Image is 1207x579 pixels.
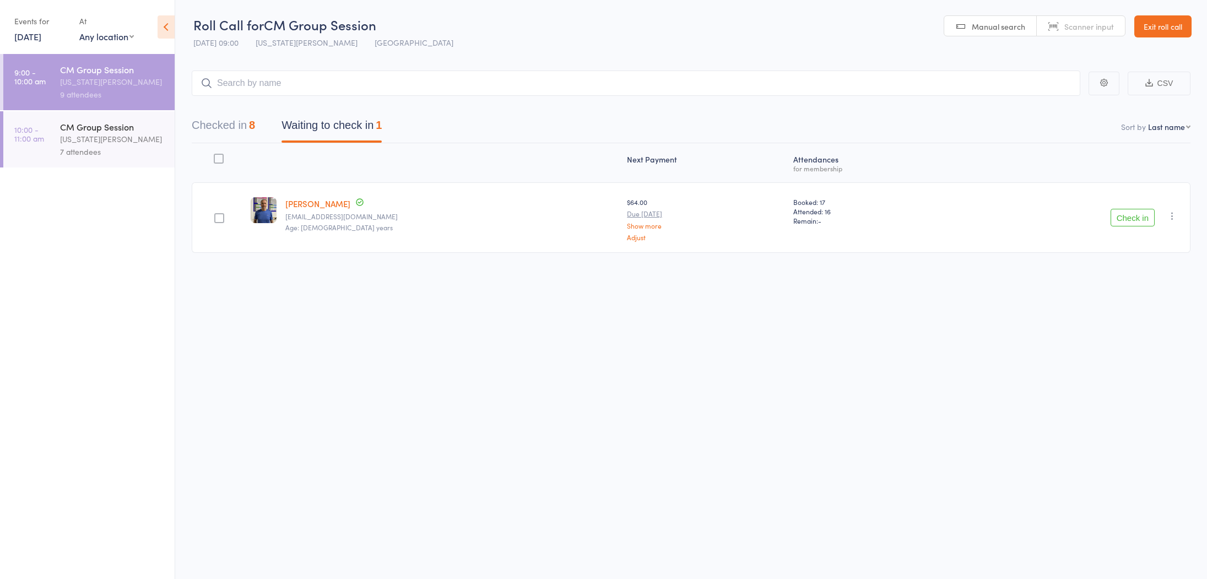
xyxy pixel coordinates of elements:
a: Exit roll call [1134,15,1192,37]
small: phil.stannard2@gmail.com [285,213,619,220]
div: $64.00 [627,197,784,241]
span: Scanner input [1064,21,1114,32]
input: Search by name [192,71,1080,96]
a: Adjust [627,234,784,241]
div: Events for [14,12,68,30]
div: 7 attendees [60,145,165,158]
div: 9 attendees [60,88,165,101]
span: Remain: [793,216,948,225]
div: Last name [1148,121,1185,132]
div: 8 [249,119,255,131]
div: [US_STATE][PERSON_NAME] [60,133,165,145]
button: Check in [1111,209,1155,226]
div: for membership [793,165,948,172]
div: Any location [79,30,134,42]
a: [PERSON_NAME] [285,198,350,209]
a: 10:00 -11:00 amCM Group Session[US_STATE][PERSON_NAME]7 attendees [3,111,175,167]
button: Checked in8 [192,113,255,143]
label: Sort by [1121,121,1146,132]
a: Show more [627,222,784,229]
span: [GEOGRAPHIC_DATA] [375,37,453,48]
div: [US_STATE][PERSON_NAME] [60,75,165,88]
span: - [818,216,821,225]
span: Manual search [972,21,1025,32]
button: CSV [1128,72,1190,95]
img: image1729211699.png [251,197,277,223]
a: 9:00 -10:00 amCM Group Session[US_STATE][PERSON_NAME]9 attendees [3,54,175,110]
span: Roll Call for [193,15,264,34]
div: Next Payment [623,148,789,177]
span: Booked: 17 [793,197,948,207]
span: Attended: 16 [793,207,948,216]
time: 10:00 - 11:00 am [14,125,44,143]
span: [DATE] 09:00 [193,37,239,48]
div: Atten­dances [789,148,952,177]
span: Age: [DEMOGRAPHIC_DATA] years [285,223,393,232]
div: 1 [376,119,382,131]
span: CM Group Session [264,15,376,34]
div: CM Group Session [60,121,165,133]
div: At [79,12,134,30]
button: Waiting to check in1 [282,113,382,143]
div: CM Group Session [60,63,165,75]
a: [DATE] [14,30,41,42]
span: [US_STATE][PERSON_NAME] [256,37,358,48]
time: 9:00 - 10:00 am [14,68,46,85]
small: Due [DATE] [627,210,784,218]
